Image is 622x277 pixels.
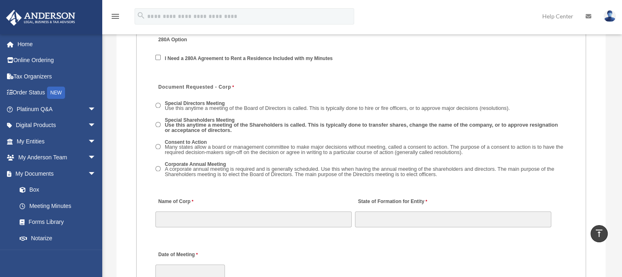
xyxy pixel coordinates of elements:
[165,166,554,177] span: A corporate annual meeting is required and is generally scheduled. Use this when having the annua...
[6,52,108,69] a: Online Ordering
[162,161,567,179] label: Corporate Annual Meeting
[604,10,616,22] img: User Pic
[88,150,104,166] span: arrow_drop_down
[6,117,108,134] a: Digital Productsarrow_drop_down
[88,101,104,118] span: arrow_drop_down
[6,165,108,182] a: My Documentsarrow_drop_down
[155,35,233,46] label: 280A Option
[88,165,104,182] span: arrow_drop_down
[110,14,120,21] a: menu
[6,101,108,117] a: Platinum Q&Aarrow_drop_down
[88,246,104,263] span: arrow_drop_down
[6,246,108,263] a: Online Learningarrow_drop_down
[11,230,108,246] a: Notarize
[88,133,104,150] span: arrow_drop_down
[155,249,233,260] label: Date of Meeting
[6,68,108,85] a: Tax Organizers
[6,133,108,150] a: My Entitiesarrow_drop_down
[162,55,336,62] label: I Need a 280A Agreement to Rent a Residence Included with my Minutes
[6,36,108,52] a: Home
[162,138,567,156] label: Consent to Action
[4,10,78,26] img: Anderson Advisors Platinum Portal
[165,122,558,133] span: Use this anytime a meeting of the Shareholders is called. This is typically done to transfer shar...
[47,87,65,99] div: NEW
[162,116,567,134] label: Special Shareholders Meeting
[110,11,120,21] i: menu
[155,197,195,208] label: Name of Corp
[594,228,604,238] i: vertical_align_top
[6,150,108,166] a: My Anderson Teamarrow_drop_down
[11,198,104,214] a: Meeting Minutes
[591,225,608,242] a: vertical_align_top
[158,84,231,90] span: Document Requested - Corp
[11,214,108,230] a: Forms Library
[11,182,108,198] a: Box
[88,117,104,134] span: arrow_drop_down
[162,100,513,112] label: Special Directors Meeting
[165,105,510,111] span: Use this anytime a meeting of the Board of Directors is called. This is typically done to hire or...
[355,197,429,208] label: State of Formation for Entity
[137,11,146,20] i: search
[6,85,108,101] a: Order StatusNEW
[165,144,563,155] span: Many states allow a board or management committee to make major decisions without meeting, called...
